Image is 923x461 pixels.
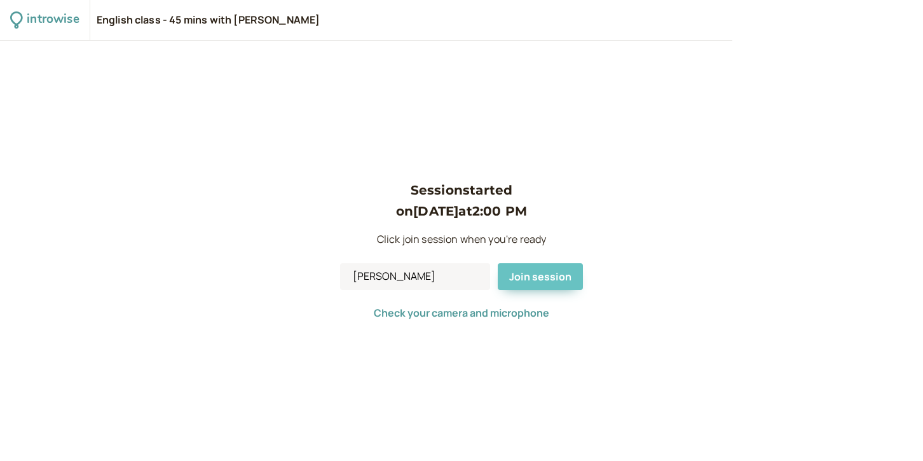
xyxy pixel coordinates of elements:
div: English class - 45 mins with [PERSON_NAME] [97,13,320,27]
button: Join session [498,263,583,290]
h3: Session started on [DATE] at 2:00 PM [340,180,583,221]
p: Click join session when you're ready [340,231,583,248]
button: Check your camera and microphone [374,307,549,319]
span: Join session [509,270,571,284]
div: introwise [27,10,79,30]
input: Your Name [340,263,490,290]
span: Check your camera and microphone [374,306,549,320]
